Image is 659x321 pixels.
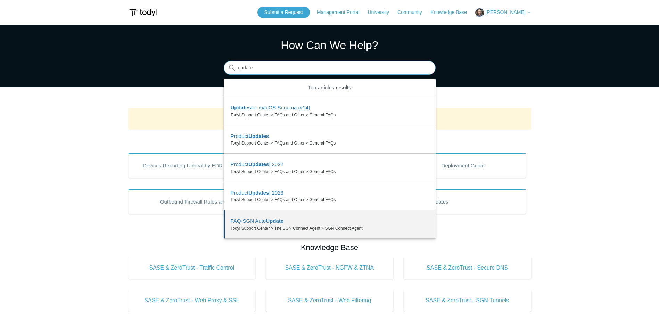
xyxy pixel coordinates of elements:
em: Updates [231,105,251,110]
a: Management Portal [317,9,366,16]
a: Community [397,9,429,16]
a: SASE & ZeroTrust - Web Filtering [266,289,393,312]
a: SASE & ZeroTrust - Secure DNS [404,257,531,279]
a: Submit a Request [257,7,310,18]
a: SASE & ZeroTrust - Traffic Control [128,257,256,279]
zd-autocomplete-title-multibrand: Suggested result 3 Product Updates | 2022 [231,161,283,168]
span: [PERSON_NAME] [485,9,525,15]
span: SASE & ZeroTrust - Web Filtering [276,296,383,305]
zd-autocomplete-breadcrumbs-multibrand: Todyl Support Center > FAQs and Other > General FAQs [231,197,429,203]
zd-autocomplete-breadcrumbs-multibrand: Todyl Support Center > FAQs and Other > General FAQs [231,168,429,175]
input: Search [224,61,436,75]
span: SASE & ZeroTrust - NGFW & ZTNA [276,264,383,272]
zd-autocomplete-title-multibrand: Suggested result 2 Product Updates [231,133,269,140]
img: Todyl Support Center Help Center home page [128,6,158,19]
h1: How Can We Help? [224,37,436,53]
zd-autocomplete-breadcrumbs-multibrand: Todyl Support Center > FAQs and Other > General FAQs [231,112,429,118]
a: Outbound Firewall Rules and IPs used by SGN Connect [128,189,322,214]
em: Update [266,218,283,224]
span: SASE & ZeroTrust - Traffic Control [139,264,245,272]
zd-autocomplete-title-multibrand: Suggested result 4 Product Updates | 2023 [231,190,283,197]
a: Devices Reporting Unhealthy EDR States [128,153,254,178]
button: [PERSON_NAME] [475,8,531,17]
zd-autocomplete-title-multibrand: Suggested result 5 FAQ-SGN Auto Update [231,218,284,225]
span: SASE & ZeroTrust - SGN Tunnels [414,296,521,305]
a: University [368,9,396,16]
span: SASE & ZeroTrust - Web Proxy & SSL [139,296,245,305]
a: SASE & ZeroTrust - SGN Tunnels [404,289,531,312]
em: Updates [248,190,269,196]
zd-autocomplete-breadcrumbs-multibrand: Todyl Support Center > The SGN Connect Agent > SGN Connect Agent [231,225,429,231]
a: Knowledge Base [430,9,474,16]
em: Updates [248,133,269,139]
zd-autocomplete-header: Top articles results [224,79,436,97]
zd-autocomplete-title-multibrand: Suggested result 1 Updates for macOS Sonoma (v14) [231,105,310,112]
a: Deployment Guide [400,153,526,178]
span: SASE & ZeroTrust - Secure DNS [414,264,521,272]
em: Updates [248,161,269,167]
a: SASE & ZeroTrust - NGFW & ZTNA [266,257,393,279]
h2: Knowledge Base [128,242,531,253]
h2: Popular Articles [128,135,531,147]
zd-autocomplete-breadcrumbs-multibrand: Todyl Support Center > FAQs and Other > General FAQs [231,140,429,146]
a: SASE & ZeroTrust - Web Proxy & SSL [128,289,256,312]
